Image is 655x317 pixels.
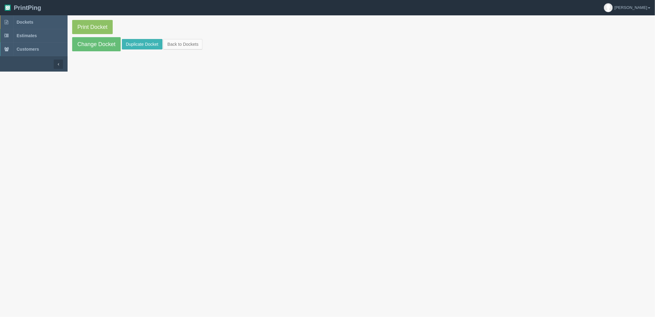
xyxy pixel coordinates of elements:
[17,20,33,25] span: Dockets
[72,37,121,51] a: Change Docket
[163,39,202,49] a: Back to Dockets
[5,5,11,11] img: logo-3e63b451c926e2ac314895c53de4908e5d424f24456219fb08d385ab2e579770.png
[17,47,39,52] span: Customers
[604,3,613,12] img: avatar_default-7531ab5dedf162e01f1e0bb0964e6a185e93c5c22dfe317fb01d7f8cd2b1632c.jpg
[72,20,113,34] a: Print Docket
[17,33,37,38] span: Estimates
[122,39,162,49] a: Duplicate Docket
